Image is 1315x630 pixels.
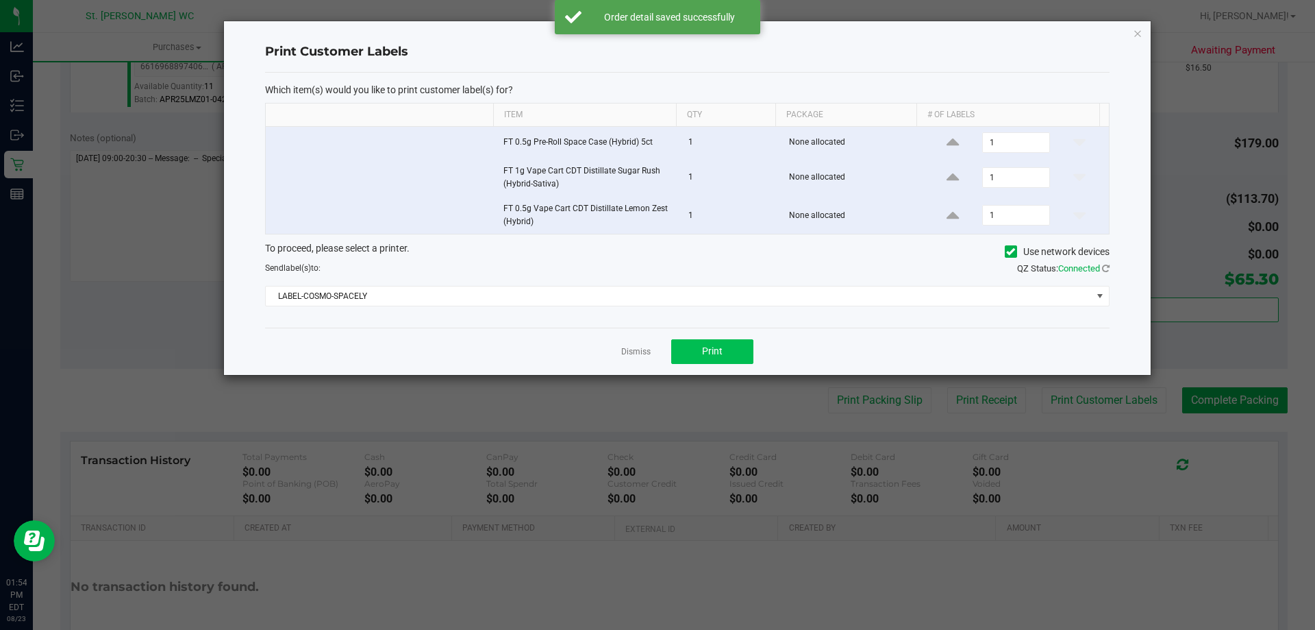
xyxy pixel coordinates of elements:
[775,104,916,127] th: Package
[1005,245,1110,259] label: Use network devices
[495,159,680,197] td: FT 1g Vape Cart CDT Distillate Sugar Rush (Hybrid-Sativa)
[680,127,781,159] td: 1
[916,104,1099,127] th: # of labels
[14,520,55,561] iframe: Resource center
[676,104,775,127] th: Qty
[621,346,651,358] a: Dismiss
[781,197,924,234] td: None allocated
[495,197,680,234] td: FT 0.5g Vape Cart CDT Distillate Lemon Zest (Hybrid)
[589,10,750,24] div: Order detail saved successfully
[495,127,680,159] td: FT 0.5g Pre-Roll Space Case (Hybrid) 5ct
[265,263,321,273] span: Send to:
[266,287,1092,306] span: LABEL-COSMO-SPACELY
[680,197,781,234] td: 1
[702,346,723,356] span: Print
[671,339,753,364] button: Print
[265,43,1110,61] h4: Print Customer Labels
[255,241,1120,262] div: To proceed, please select a printer.
[265,84,1110,96] p: Which item(s) would you like to print customer label(s) for?
[284,263,311,273] span: label(s)
[493,104,676,127] th: Item
[781,159,924,197] td: None allocated
[680,159,781,197] td: 1
[1017,263,1110,274] span: QZ Status:
[1058,263,1100,274] span: Connected
[781,127,924,159] td: None allocated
